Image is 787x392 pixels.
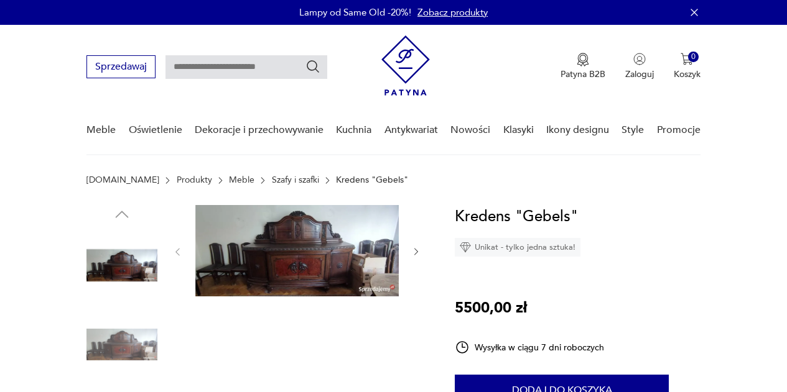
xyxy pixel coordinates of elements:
a: Sprzedawaj [86,63,156,72]
img: Ikona koszyka [681,53,693,65]
p: Lampy od Same Old -20%! [299,6,411,19]
div: Unikat - tylko jedna sztuka! [455,238,580,257]
a: Promocje [657,106,701,154]
button: Szukaj [305,59,320,74]
a: Oświetlenie [129,106,182,154]
p: Patyna B2B [561,68,605,80]
button: Zaloguj [625,53,654,80]
button: 0Koszyk [674,53,701,80]
a: Ikona medaluPatyna B2B [561,53,605,80]
img: Zdjęcie produktu Kredens "Gebels" [86,309,157,380]
p: Zaloguj [625,68,654,80]
a: Dekoracje i przechowywanie [195,106,324,154]
a: Klasyki [503,106,534,154]
a: Antykwariat [384,106,438,154]
a: [DOMAIN_NAME] [86,175,159,185]
a: Meble [229,175,254,185]
img: Zdjęcie produktu Kredens "Gebels" [195,205,399,296]
img: Ikona medalu [577,53,589,66]
h1: Kredens "Gebels" [455,205,578,229]
a: Style [622,106,644,154]
a: Nowości [450,106,490,154]
p: Kredens "Gebels" [336,175,408,185]
a: Szafy i szafki [272,175,319,185]
a: Meble [86,106,116,154]
a: Kuchnia [336,106,371,154]
button: Sprzedawaj [86,55,156,78]
img: Ikona diamentu [460,242,471,253]
a: Produkty [177,175,212,185]
img: Zdjęcie produktu Kredens "Gebels" [86,230,157,301]
div: Wysyłka w ciągu 7 dni roboczych [455,340,604,355]
a: Ikony designu [546,106,609,154]
img: Ikonka użytkownika [633,53,646,65]
a: Zobacz produkty [417,6,488,19]
div: 0 [688,52,699,62]
p: Koszyk [674,68,701,80]
img: Patyna - sklep z meblami i dekoracjami vintage [381,35,430,96]
p: 5500,00 zł [455,296,527,320]
button: Patyna B2B [561,53,605,80]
